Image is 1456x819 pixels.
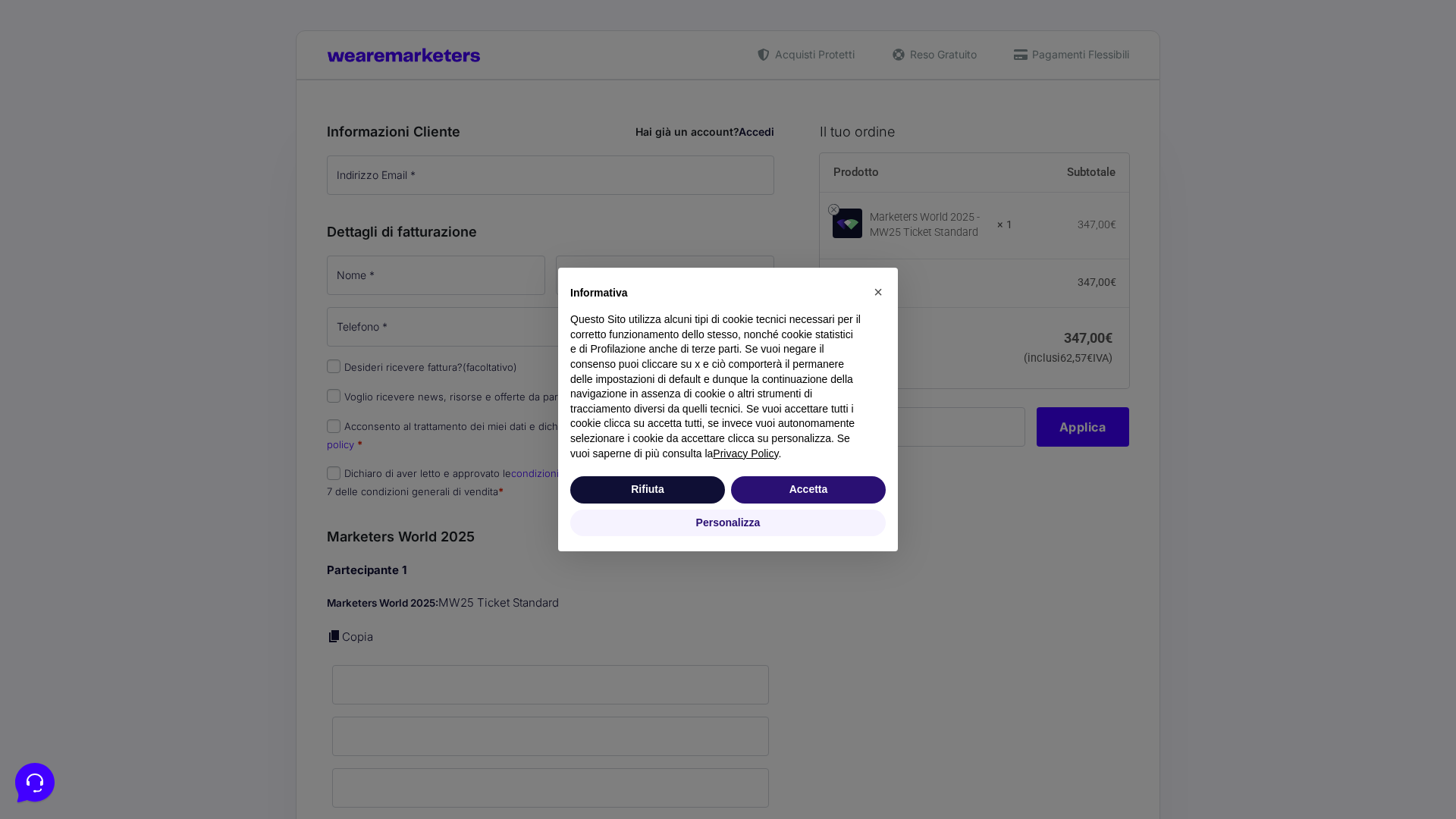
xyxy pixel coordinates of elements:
button: Personalizza [570,510,886,537]
button: Accetta [731,476,886,504]
span: × [874,284,883,300]
p: Сообщения [126,508,177,522]
iframe: Customerly Messenger Launcher [12,760,58,805]
a: Privacy Policy [713,447,778,460]
button: Главная [12,487,105,522]
h2: Informativa [570,286,861,301]
img: dark [24,109,55,140]
span: Начать разговор [117,161,205,173]
input: Поиск статьи... [34,245,248,260]
button: Помощь [198,487,291,522]
p: Questo Sito utilizza alcuni tipi di cookie tecnici necessari per il corretto funzionamento dello ... [570,312,861,461]
button: Сообщения [105,487,199,522]
h2: Привет от Marketers 👋 [12,12,255,61]
a: Открыть Центр помощи [153,212,279,224]
button: Начать разговор [24,152,279,182]
img: dark [73,109,103,140]
img: dark [49,109,79,140]
span: Ваши разговоры [24,85,111,97]
p: Главная [40,508,77,522]
button: Chiudi questa informativa [866,280,890,304]
span: Найти ответ [24,212,87,224]
p: Помощь [226,508,263,522]
button: Rifiuta [570,476,725,504]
